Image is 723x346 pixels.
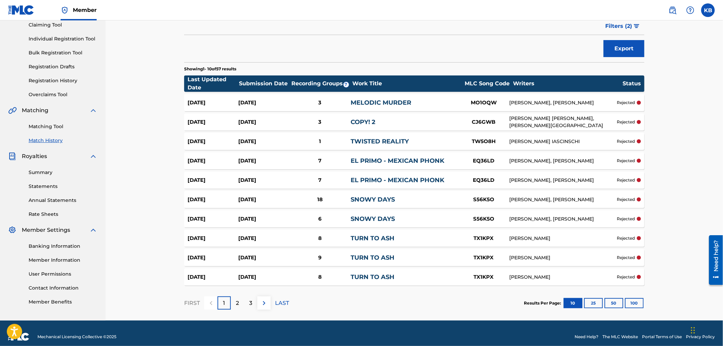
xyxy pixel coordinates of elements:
[289,273,351,281] div: 8
[289,157,351,165] div: 7
[289,118,351,126] div: 3
[188,176,239,184] div: [DATE]
[458,118,509,126] div: CJ6GWB
[8,226,16,234] img: Member Settings
[239,99,290,107] div: [DATE]
[188,196,239,204] div: [DATE]
[625,298,644,308] button: 100
[89,106,97,115] img: expand
[458,235,509,242] div: TX1KPX
[689,313,723,346] iframe: Chat Widget
[29,21,97,29] a: Claiming Tool
[29,257,97,264] a: Member Information
[61,6,69,14] img: Top Rightsholder
[351,273,395,281] a: TURN TO ASH
[29,63,97,70] a: Registration Drafts
[351,176,444,184] a: EL PRIMO - MEXICAN PHONK
[239,157,290,165] div: [DATE]
[351,254,395,261] a: TURN TO ASH
[188,75,239,92] div: Last Updated Date
[458,215,509,223] div: S56K5O
[29,35,97,42] a: Individual Registration Tool
[8,5,34,15] img: MLC Logo
[22,106,48,115] span: Matching
[260,299,268,307] img: right
[462,80,513,88] div: MLC Song Code
[351,235,395,242] a: TURN TO ASH
[343,82,349,87] span: ?
[289,254,351,262] div: 9
[188,157,239,165] div: [DATE]
[29,284,97,292] a: Contact Information
[458,99,509,107] div: MO1OQW
[509,215,617,223] div: [PERSON_NAME], [PERSON_NAME]
[351,138,409,145] a: TWISTED REALITY
[29,49,97,56] a: Bulk Registration Tool
[617,196,635,203] p: rejected
[184,299,200,307] p: FIRST
[239,254,290,262] div: [DATE]
[22,152,47,160] span: Royalties
[458,138,509,145] div: TW5O8H
[524,300,563,306] p: Results Per Page:
[289,215,351,223] div: 6
[73,6,97,14] span: Member
[352,80,461,88] div: Work Title
[239,215,290,223] div: [DATE]
[29,77,97,84] a: Registration History
[239,235,290,242] div: [DATE]
[249,299,252,307] p: 3
[509,157,617,165] div: [PERSON_NAME], [PERSON_NAME]
[275,299,289,307] p: LAST
[188,273,239,281] div: [DATE]
[188,99,239,107] div: [DATE]
[509,138,617,145] div: [PERSON_NAME] IASCINSCHI
[236,299,239,307] p: 2
[29,271,97,278] a: User Permissions
[351,118,375,126] a: COPY! 2
[351,196,395,203] a: SNOWY DAYS
[604,40,644,57] button: Export
[289,196,351,204] div: 18
[289,99,351,107] div: 3
[513,80,622,88] div: Writers
[8,333,29,341] img: logo
[458,254,509,262] div: TX1KPX
[564,298,582,308] button: 10
[188,138,239,145] div: [DATE]
[37,334,116,340] span: Mechanical Licensing Collective © 2025
[239,80,290,88] div: Submission Date
[666,3,679,17] a: Public Search
[223,299,225,307] p: 1
[29,298,97,306] a: Member Benefits
[239,176,290,184] div: [DATE]
[617,216,635,222] p: rejected
[601,18,644,35] button: Filters (2)
[289,138,351,145] div: 1
[89,152,97,160] img: expand
[617,255,635,261] p: rejected
[291,80,352,88] div: Recording Groups
[509,115,617,129] div: [PERSON_NAME] [PERSON_NAME], [PERSON_NAME][GEOGRAPHIC_DATA]
[458,157,509,165] div: EQ36LD
[458,196,509,204] div: S56K5O
[458,176,509,184] div: EQ36LD
[29,197,97,204] a: Annual Statements
[188,254,239,262] div: [DATE]
[617,100,635,106] p: rejected
[509,274,617,281] div: [PERSON_NAME]
[509,235,617,242] div: [PERSON_NAME]
[188,215,239,223] div: [DATE]
[239,196,290,204] div: [DATE]
[704,233,723,288] iframe: Resource Center
[239,273,290,281] div: [DATE]
[8,106,17,115] img: Matching
[602,334,638,340] a: The MLC Website
[351,157,444,165] a: EL PRIMO - MEXICAN PHONK
[617,235,635,241] p: rejected
[642,334,682,340] a: Portal Terms of Use
[239,138,290,145] div: [DATE]
[701,3,715,17] div: User Menu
